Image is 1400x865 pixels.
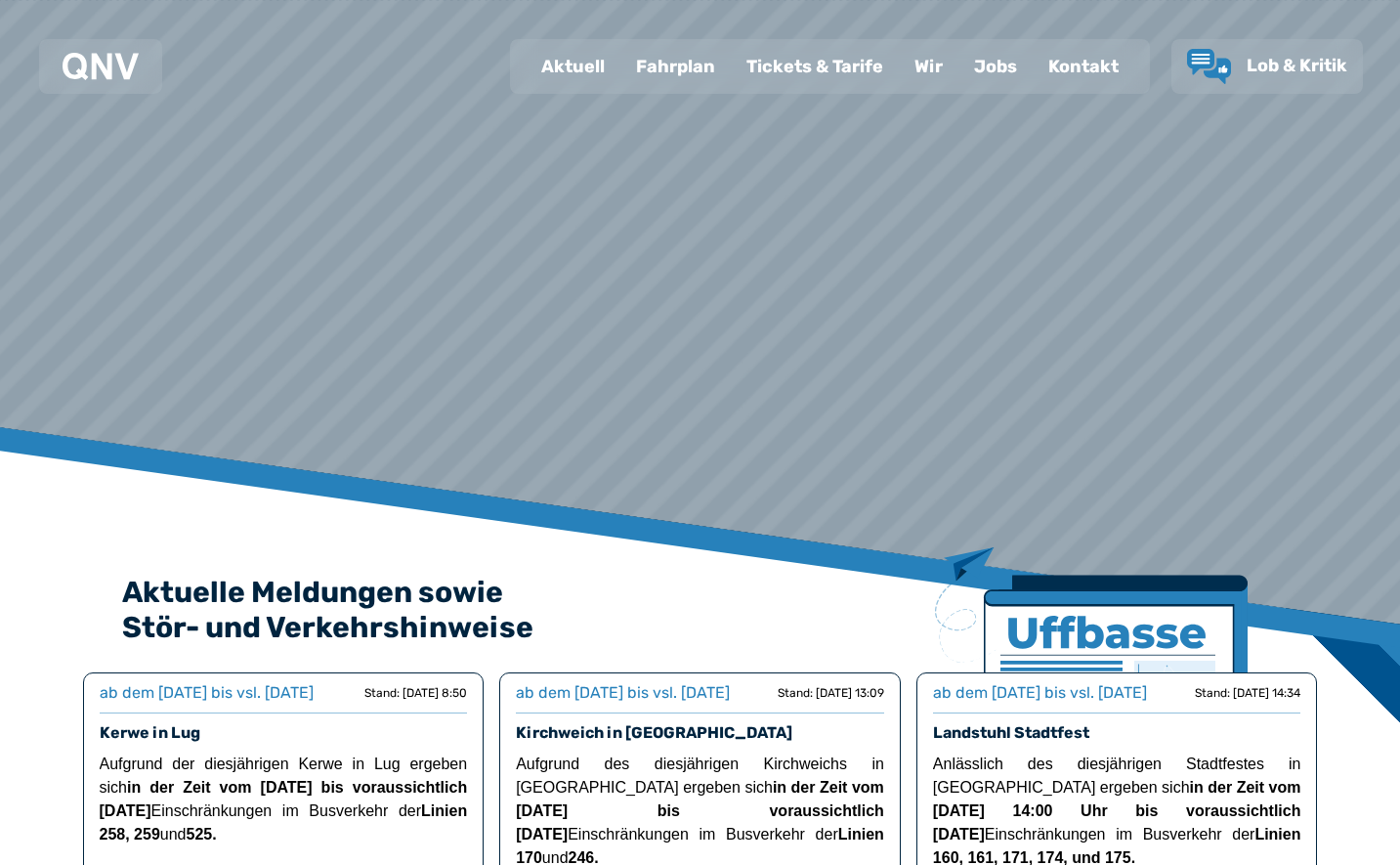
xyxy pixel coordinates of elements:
strong: in der Zeit vom [DATE] 14:00 Uhr bis voraussichtlich [DATE] [933,779,1301,843]
img: QNV Logo [63,53,139,80]
strong: in der Zeit vom [DATE] bis voraussichtlich [DATE] [100,779,468,819]
h2: Aktuelle Meldungen sowie Stör- und Verkehrshinweise [122,575,1279,645]
a: Tickets & Tarife [731,41,899,92]
a: Kirchweich in [GEOGRAPHIC_DATA] [516,723,792,742]
a: Landstuhl Stadtfest [933,723,1089,742]
a: Jobs [958,41,1033,92]
div: ab dem [DATE] bis vsl. [DATE] [933,681,1147,705]
span: Aufgrund der diesjährigen Kerwe in Lug ergeben sich Einschränkungen im Busverkehr der und [100,756,468,843]
strong: 525. [186,826,216,843]
div: Stand: [DATE] 13:09 [778,685,884,701]
span: Lob & Kritik [1247,55,1347,76]
div: ab dem [DATE] bis vsl. [DATE] [100,681,314,705]
a: Kontakt [1033,41,1134,92]
div: Stand: [DATE] 8:50 [364,685,467,701]
a: Kerwe in Lug [100,723,200,742]
div: Stand: [DATE] 14:34 [1195,685,1300,701]
a: QNV Logo [63,47,139,86]
a: Fahrplan [620,41,731,92]
a: Aktuell [526,41,620,92]
a: Wir [899,41,958,92]
strong: Linien [421,802,467,819]
div: ab dem [DATE] bis vsl. [DATE] [516,681,730,705]
strong: in der Zeit vom [DATE] bis voraussichtlich [DATE] [516,779,884,843]
a: Lob & Kritik [1187,49,1347,84]
img: Zeitung mit Titel Uffbase [935,547,1248,791]
strong: 258, 259 [100,826,160,843]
